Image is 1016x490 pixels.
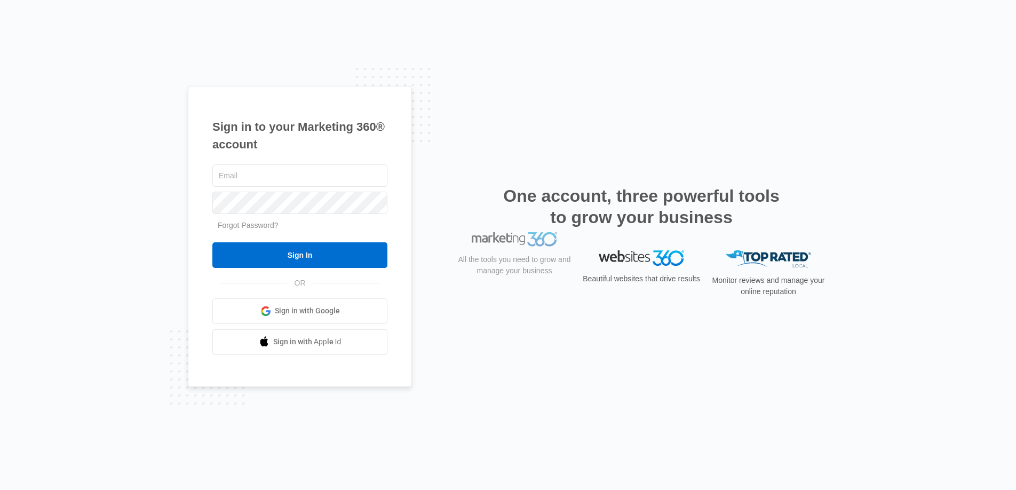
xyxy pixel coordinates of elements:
[500,185,783,228] h2: One account, three powerful tools to grow your business
[273,336,342,347] span: Sign in with Apple Id
[582,273,701,284] p: Beautiful websites that drive results
[212,242,387,268] input: Sign In
[212,298,387,324] a: Sign in with Google
[218,221,279,230] a: Forgot Password?
[212,329,387,355] a: Sign in with Apple Id
[472,250,557,265] img: Marketing 360
[726,250,811,268] img: Top Rated Local
[599,250,684,266] img: Websites 360
[212,164,387,187] input: Email
[287,278,313,289] span: OR
[455,272,574,295] p: All the tools you need to grow and manage your business
[709,275,828,297] p: Monitor reviews and manage your online reputation
[275,305,340,317] span: Sign in with Google
[212,118,387,153] h1: Sign in to your Marketing 360® account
